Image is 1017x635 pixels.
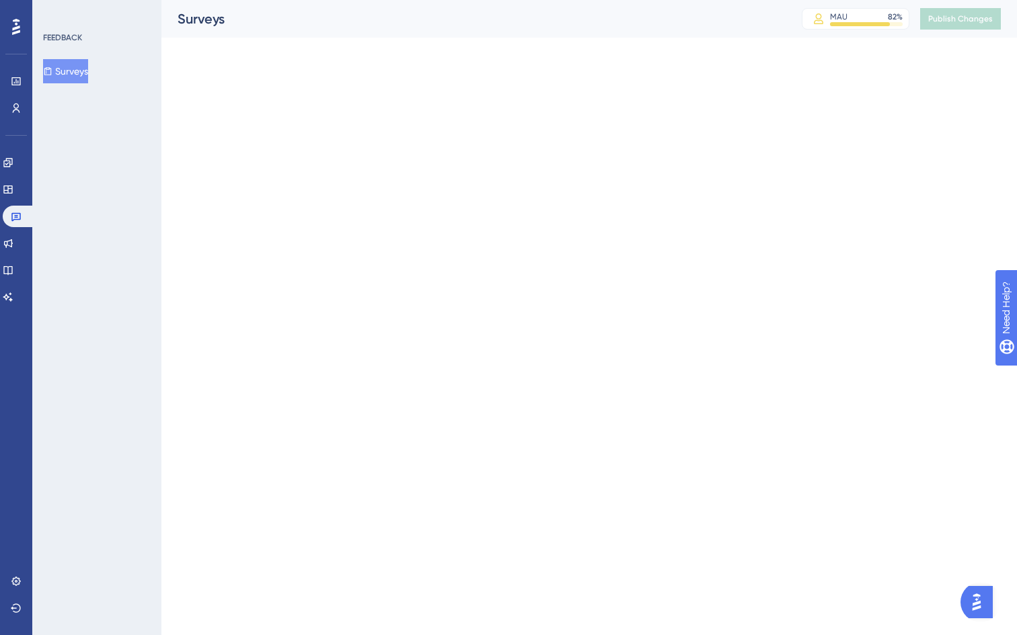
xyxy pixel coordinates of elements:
div: 82 % [888,11,903,22]
span: Need Help? [32,3,84,19]
iframe: UserGuiding AI Assistant Launcher [961,582,1001,622]
button: Surveys [43,59,88,83]
div: Surveys [178,9,768,28]
div: MAU [830,11,848,22]
div: FEEDBACK [43,32,82,43]
button: Publish Changes [920,8,1001,30]
span: Publish Changes [928,13,993,24]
